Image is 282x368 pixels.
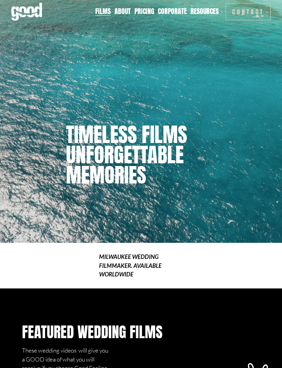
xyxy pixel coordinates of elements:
[191,8,219,16] span: Resources
[191,7,219,16] a: folder dropdown
[22,324,238,340] h2: Featured Wedding films
[115,7,131,16] a: About
[158,7,187,16] a: Corporate
[95,7,111,16] a: Films
[226,3,271,21] a: Contact
[99,253,163,278] em: MILWAUKEE WEDDING FILMMAKER. AVAILABLE WORLDWIDE
[134,7,154,16] a: Pricing
[11,3,42,21] img: Good Feeling Films
[66,124,216,185] h1: Timeless Films UNFORGETTABLE MEMORIES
